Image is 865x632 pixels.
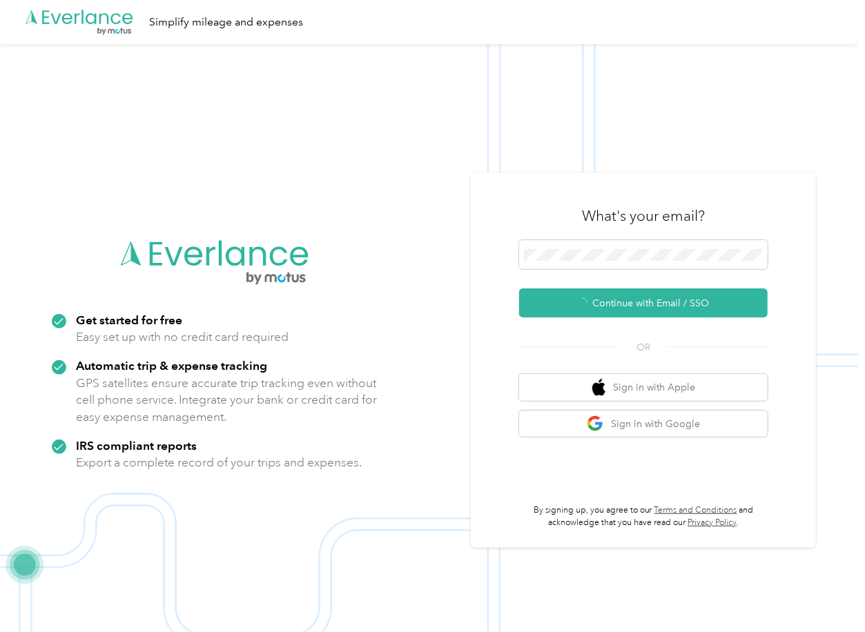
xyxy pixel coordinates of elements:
[76,313,182,327] strong: Get started for free
[654,505,737,515] a: Terms and Conditions
[582,206,705,226] h3: What's your email?
[519,504,768,529] p: By signing up, you agree to our and acknowledge that you have read our .
[519,374,768,401] button: apple logoSign in with Apple
[76,454,362,471] p: Export a complete record of your trips and expenses.
[149,14,303,31] div: Simplify mileage and expenses
[519,288,768,317] button: Continue with Email / SSO
[788,555,865,632] iframe: Everlance-gr Chat Button Frame
[592,379,606,396] img: apple logo
[619,340,668,355] span: OR
[76,438,197,453] strong: IRS compliant reports
[688,517,737,528] a: Privacy Policy
[76,358,267,373] strong: Automatic trip & expense tracking
[587,415,604,433] img: google logo
[519,411,768,437] button: google logoSign in with Google
[76,375,378,426] p: GPS satellites ensure accurate trip tracking even without cell phone service. Integrate your bank...
[76,328,289,346] p: Easy set up with no credit card required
